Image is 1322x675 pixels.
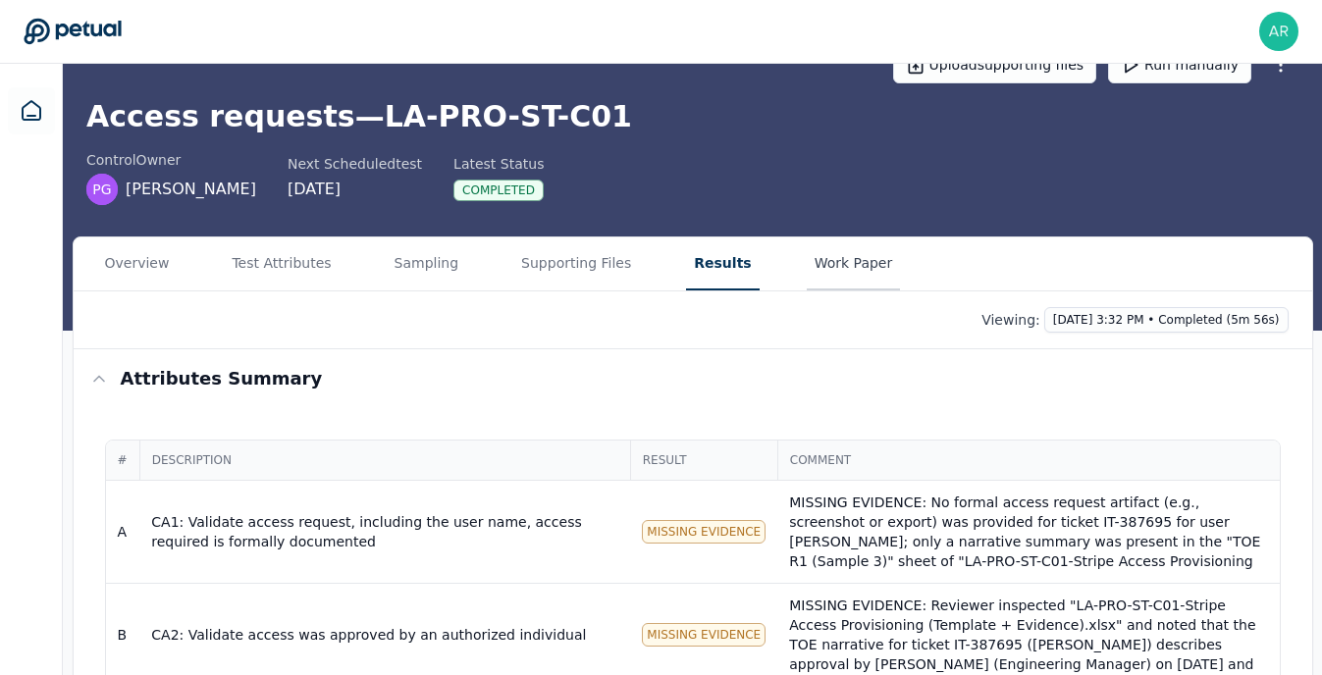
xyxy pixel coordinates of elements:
td: A [106,481,140,584]
button: Overview [97,237,178,290]
button: Sampling [387,237,467,290]
div: [DATE] [288,178,422,201]
img: Abishek Ravi [1259,12,1298,51]
button: Supporting Files [513,237,639,290]
div: MISSING EVIDENCE: No formal access request artifact (e.g., screenshot or export) was provided for... [789,493,1267,610]
button: Work Paper [807,237,901,290]
button: Attributes summary [74,349,1312,408]
span: Missing Evidence [647,627,761,643]
span: PG [92,180,111,199]
h1: Access requests — LA-PRO-ST-C01 [86,99,1298,134]
span: Description [152,452,618,468]
div: Latest Status [453,154,544,174]
div: CA1: Validate access request, including the user name, access required is formally documented [151,512,618,551]
button: More Options [1263,47,1298,82]
a: Dashboard [8,87,55,134]
button: Run manually [1108,46,1251,83]
span: Missing Evidence [647,524,761,540]
button: Results [686,237,759,290]
span: Comment [790,452,1268,468]
span: [PERSON_NAME] [126,178,256,201]
a: Go to Dashboard [24,18,122,45]
div: control Owner [86,150,256,170]
button: Uploadsupporting files [893,46,1097,83]
button: [DATE] 3:32 PM • Completed (5m 56s) [1044,307,1289,333]
button: Test Attributes [224,237,339,290]
h3: Attributes summary [121,365,323,392]
p: Viewing: [981,310,1040,330]
div: Next Scheduled test [288,154,422,174]
span: Result [643,452,766,468]
span: # [118,452,128,468]
div: CA2: Validate access was approved by an authorized individual [151,625,618,645]
div: Completed [453,180,544,201]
